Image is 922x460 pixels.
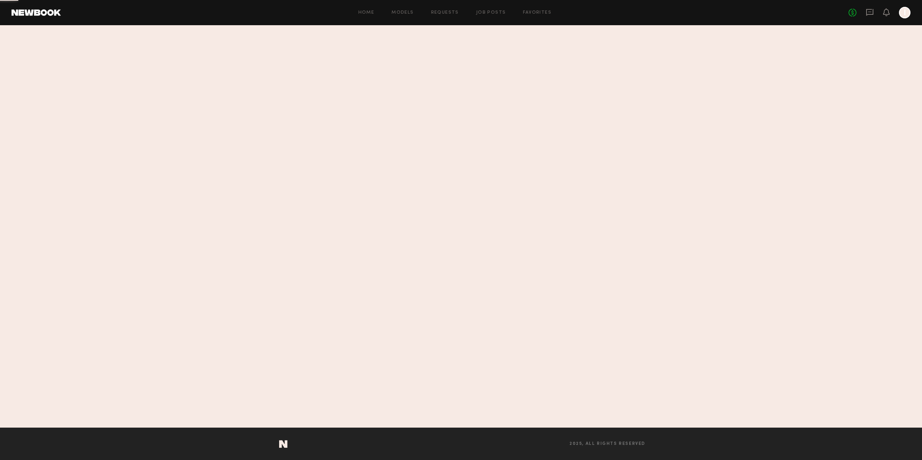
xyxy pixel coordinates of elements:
a: Home [358,10,375,15]
a: I [899,7,910,18]
a: Favorites [523,10,551,15]
span: 2025, all rights reserved [569,442,645,446]
a: Job Posts [476,10,506,15]
a: Requests [431,10,459,15]
a: Models [391,10,413,15]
